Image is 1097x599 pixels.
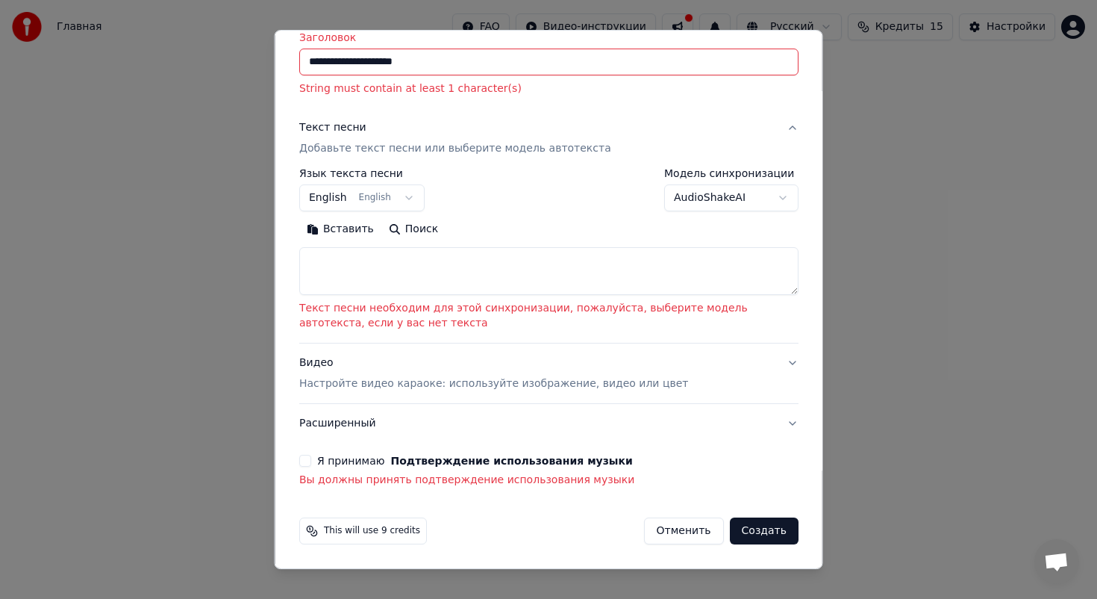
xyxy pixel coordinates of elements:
button: ВидеоНастройте видео караоке: используйте изображение, видео или цвет [299,344,798,403]
p: String must contain at least 1 character(s) [299,81,798,96]
p: Настройте видео караоке: используйте изображение, видео или цвет [299,376,688,391]
label: Язык текста песни [299,168,425,179]
label: Я принимаю [317,456,633,466]
p: Текст песни необходим для этой синхронизации, пожалуйста, выберите модель автотекста, если у вас ... [299,301,798,331]
button: Создать [729,518,798,544]
p: Добавьте текст песни или выберите модель автотекста [299,141,611,156]
button: Поиск [381,217,445,241]
button: Отменить [643,518,723,544]
p: Вы должны принять подтверждение использования музыки [299,473,798,488]
label: Модель синхронизации [664,168,798,179]
button: Я принимаю [390,456,632,466]
label: Заголовок [299,32,798,43]
div: Текст песни [299,120,366,135]
button: Расширенный [299,404,798,443]
span: This will use 9 credits [324,525,420,537]
button: Вставить [299,217,381,241]
div: Текст песниДобавьте текст песни или выберите модель автотекста [299,168,798,343]
div: Видео [299,356,688,391]
button: Текст песниДобавьте текст песни или выберите модель автотекста [299,108,798,168]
